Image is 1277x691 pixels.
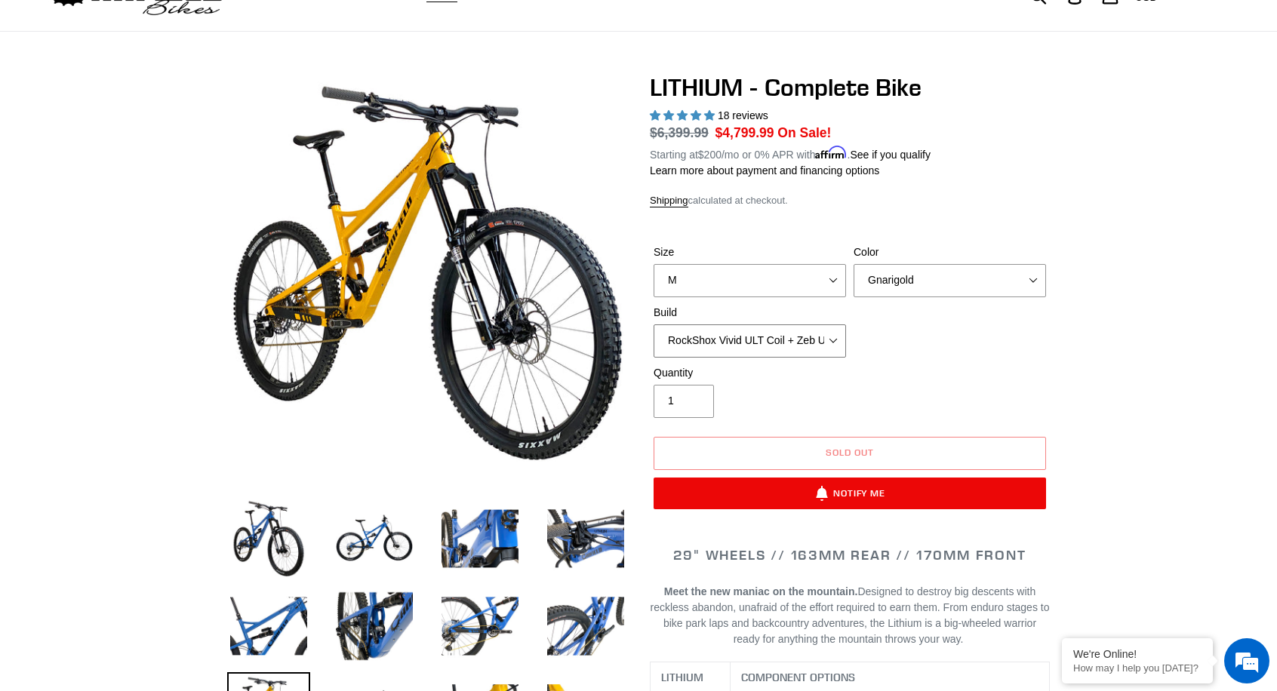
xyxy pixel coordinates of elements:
[333,585,416,668] img: Load image into Gallery viewer, LITHIUM - Complete Bike
[854,244,1046,260] label: Color
[698,149,722,161] span: $200
[650,73,1050,102] h1: LITHIUM - Complete Bike
[88,190,208,342] span: We're online!
[333,497,416,580] img: Load image into Gallery viewer, LITHIUM - Complete Bike
[777,123,831,143] span: On Sale!
[8,412,288,465] textarea: Type your message and hit 'Enter'
[651,585,1050,645] span: Designed to destroy big descents with reckless abandon, unafraid of the effort required to earn t...
[815,146,847,159] span: Affirm
[715,125,774,140] span: $4,799.99
[664,585,858,597] b: Meet the new maniac on the mountain.
[544,497,627,580] img: Load image into Gallery viewer, LITHIUM - Complete Bike
[227,585,310,668] img: Load image into Gallery viewer, LITHIUM - Complete Bike
[654,244,846,260] label: Size
[654,365,846,381] label: Quantity
[663,601,1050,645] span: From enduro stages to bike park laps and backcountry adventures, the Lithium is a big-wheeled war...
[438,497,522,580] img: Load image into Gallery viewer, LITHIUM - Complete Bike
[961,633,964,645] span: .
[1073,662,1202,674] p: How may I help you today?
[438,585,522,668] img: Load image into Gallery viewer, LITHIUM - Complete Bike
[650,109,718,121] span: 5.00 stars
[718,109,768,121] span: 18 reviews
[673,546,1026,564] span: 29" WHEELS // 163mm REAR // 170mm FRONT
[650,193,1050,208] div: calculated at checkout.
[544,585,627,668] img: Load image into Gallery viewer, LITHIUM - Complete Bike
[650,164,879,177] a: Learn more about payment and financing options
[227,497,310,580] img: Load image into Gallery viewer, LITHIUM - Complete Bike
[1073,648,1202,660] div: We're Online!
[650,195,688,207] a: Shipping
[654,305,846,321] label: Build
[48,75,86,113] img: d_696896380_company_1647369064580_696896380
[248,8,284,44] div: Minimize live chat window
[650,143,931,163] p: Starting at /mo or 0% APR with .
[654,478,1046,509] button: Notify Me
[850,149,931,161] a: See if you qualify - Learn more about Affirm Financing (opens in modal)
[17,83,39,106] div: Navigation go back
[101,84,276,104] div: Chat with us now
[650,125,709,140] span: $6,399.99
[826,447,874,458] span: Sold out
[654,437,1046,470] button: Sold out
